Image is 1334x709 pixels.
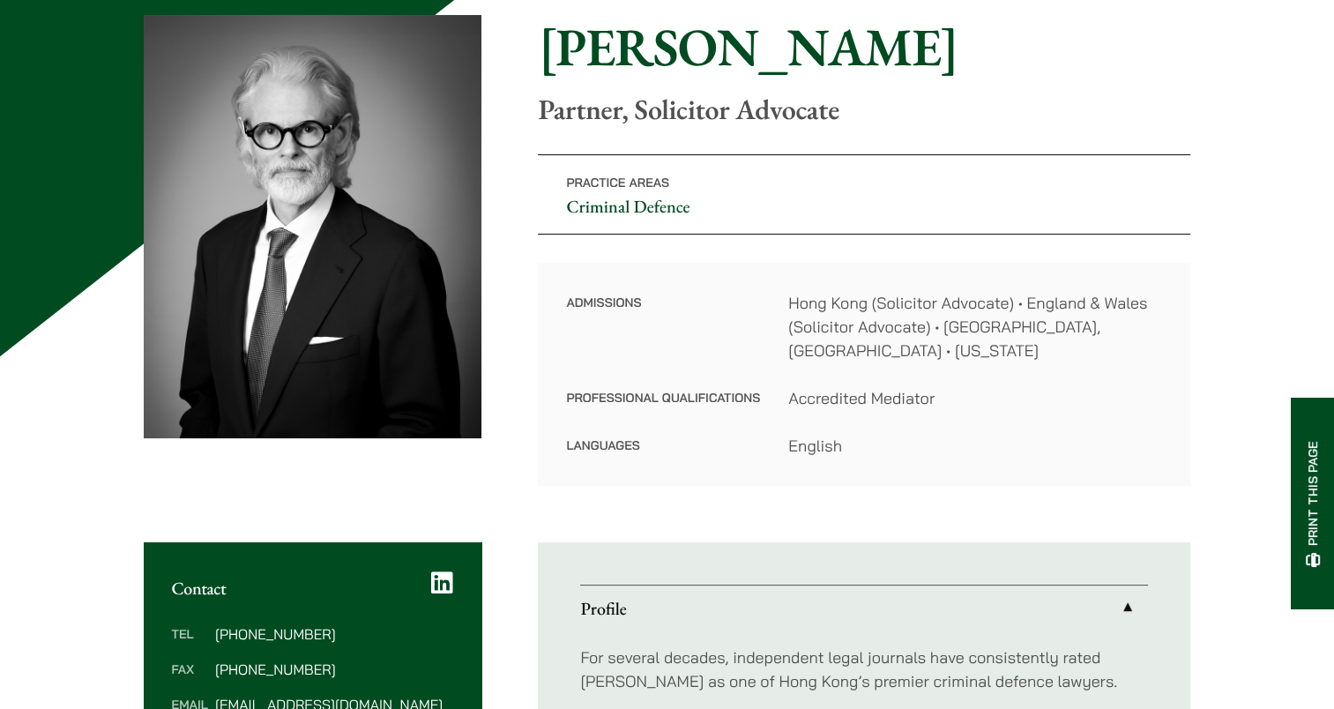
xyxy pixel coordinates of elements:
dt: Professional Qualifications [566,386,760,434]
dd: Accredited Mediator [788,386,1162,410]
dt: Languages [566,434,760,458]
p: For several decades, independent legal journals have consistently rated [PERSON_NAME] as one of H... [580,646,1148,693]
h1: [PERSON_NAME] [538,15,1190,78]
dt: Admissions [566,291,760,386]
dt: Fax [172,662,208,698]
h2: Contact [172,578,454,599]
dd: [PHONE_NUMBER] [215,627,453,641]
a: Profile [580,586,1148,631]
a: LinkedIn [431,571,453,595]
dd: Hong Kong (Solicitor Advocate) • England & Wales (Solicitor Advocate) • [GEOGRAPHIC_DATA], [GEOGR... [788,291,1162,362]
dd: English [788,434,1162,458]
span: Practice Areas [566,175,669,190]
a: Criminal Defence [566,195,689,218]
p: Partner, Solicitor Advocate [538,93,1190,126]
dt: Tel [172,627,208,662]
dd: [PHONE_NUMBER] [215,662,453,676]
